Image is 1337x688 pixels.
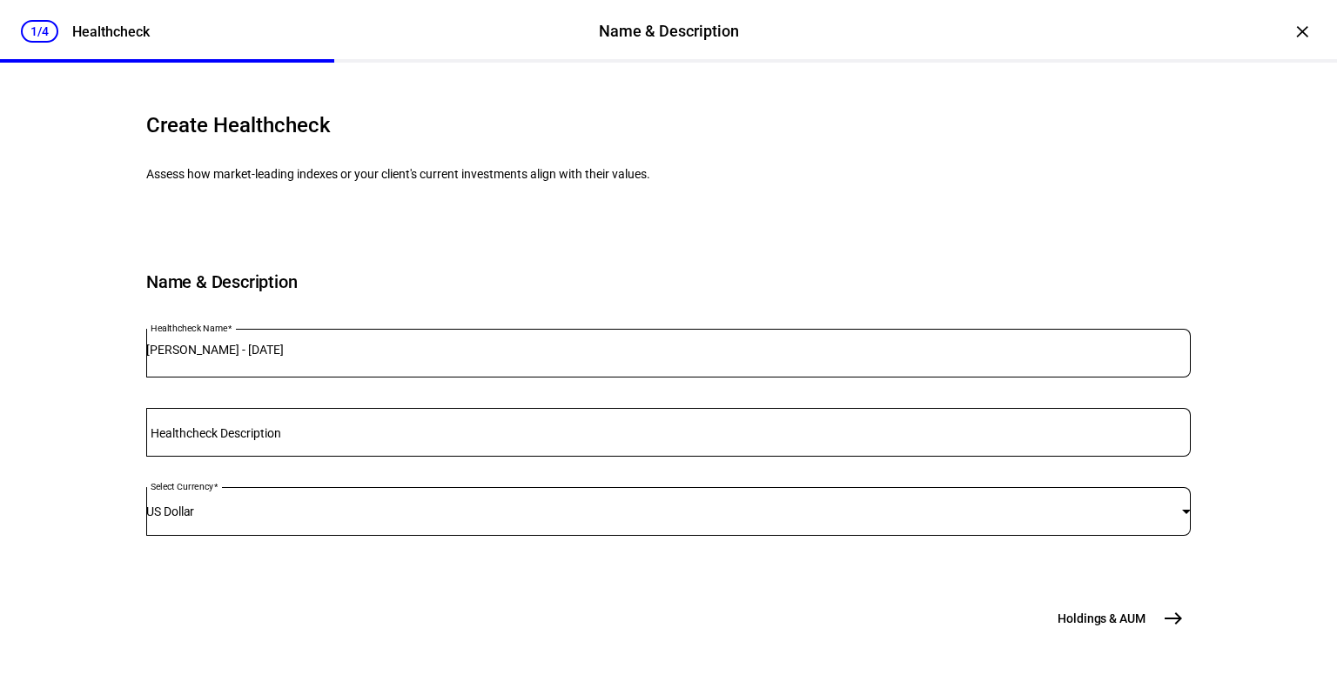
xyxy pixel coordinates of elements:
[1163,608,1184,629] mat-icon: east
[146,504,194,518] span: US Dollar
[1058,610,1146,627] span: Holdings & AUM
[146,167,668,181] p: Assess how market-leading indexes or your client's current investments align with their values.
[599,20,739,43] div: Name & Description
[151,324,227,334] mat-label: Healthcheck Name
[72,23,150,40] div: Healthcheck
[1288,17,1316,45] div: ×
[1047,601,1191,636] button: Holdings & AUM
[146,270,1191,294] h6: Name & Description
[146,111,668,139] h4: Create Healthcheck
[151,482,213,492] mat-label: Select Currency
[21,20,58,43] div: 1/4
[151,426,281,440] mat-label: Healthcheck Description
